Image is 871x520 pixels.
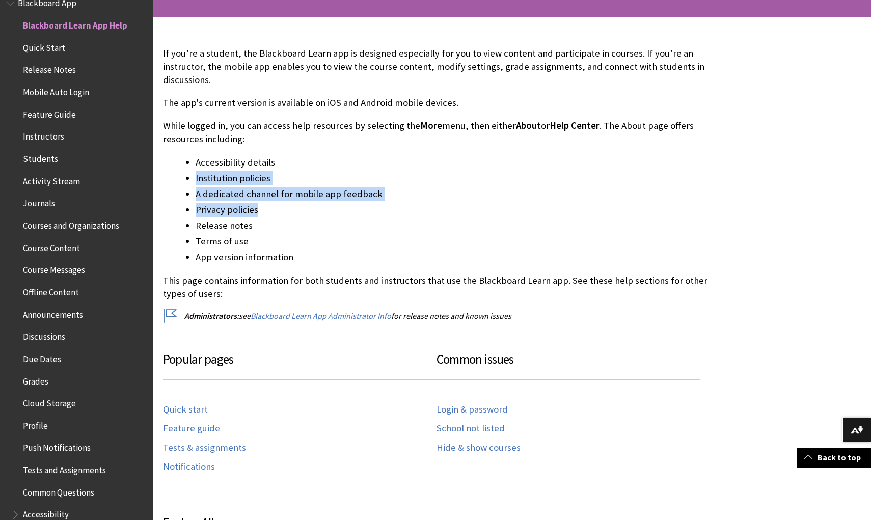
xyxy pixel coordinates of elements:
span: Announcements [23,306,83,320]
li: Institution policies [196,171,710,185]
li: Terms of use [196,234,710,249]
a: Hide & show courses [437,442,521,454]
span: Journals [23,195,55,209]
span: Accessibility [23,506,69,520]
span: About [516,120,541,131]
span: Due Dates [23,350,61,364]
li: Privacy policies [196,203,710,217]
a: Quick start [163,404,208,416]
span: Offline Content [23,284,79,297]
a: Login & password [437,404,508,416]
span: Course Content [23,239,80,253]
span: Administrators: [184,311,239,321]
span: Quick Start [23,39,65,53]
h3: Popular pages [163,350,437,380]
span: Courses and Organizations [23,217,119,231]
li: Release notes [196,218,710,233]
span: Activity Stream [23,173,80,186]
li: A dedicated channel for mobile app feedback [196,187,710,201]
span: Profile [23,417,48,431]
a: Back to top [797,448,871,467]
span: Push Notifications [23,440,91,453]
span: More [420,120,442,131]
span: Blackboard Learn App Help [23,17,127,31]
span: Feature Guide [23,106,76,120]
span: Release Notes [23,62,76,75]
a: Notifications [163,461,215,473]
span: Cloud Storage [23,395,76,408]
span: Grades [23,373,48,387]
span: Instructors [23,128,64,142]
a: School not listed [437,423,505,434]
span: Mobile Auto Login [23,84,89,97]
h3: Common issues [437,350,700,380]
span: Common Questions [23,484,94,498]
span: Course Messages [23,262,85,276]
p: The app's current version is available on iOS and Android mobile devices. [163,96,710,110]
p: If you’re a student, the Blackboard Learn app is designed especially for you to view content and ... [163,47,710,87]
span: Discussions [23,328,65,342]
a: Blackboard Learn App Administrator Info [251,311,391,321]
li: App version information [196,250,710,264]
p: see for release notes and known issues [163,310,710,321]
span: Tests and Assignments [23,461,106,475]
span: Students [23,150,58,164]
p: While logged in, you can access help resources by selecting the menu, then either or . The About ... [163,119,710,146]
p: This page contains information for both students and instructors that use the Blackboard Learn ap... [163,274,710,300]
a: Tests & assignments [163,442,246,454]
span: Help Center [550,120,600,131]
a: Feature guide [163,423,220,434]
li: Accessibility details [196,155,710,170]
